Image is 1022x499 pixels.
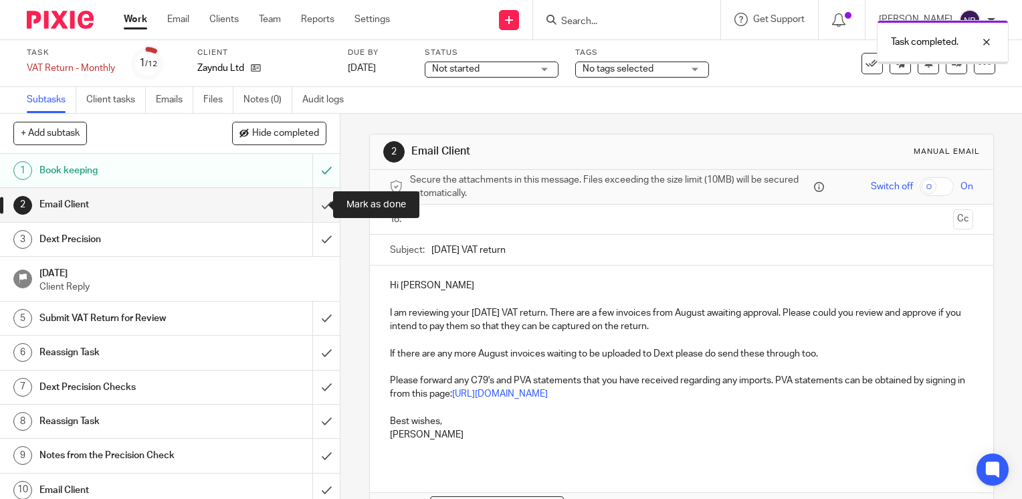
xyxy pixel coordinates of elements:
[348,47,408,58] label: Due by
[39,411,213,431] h1: Reassign Task
[39,308,213,328] h1: Submit VAT Return for Review
[432,64,480,74] span: Not started
[124,13,147,26] a: Work
[39,264,327,280] h1: [DATE]
[209,13,239,26] a: Clients
[390,374,973,401] p: Please forward any C79's and PVA statements that you have received regarding any imports. PVA sta...
[13,161,32,180] div: 1
[390,243,425,257] label: Subject:
[960,180,973,193] span: On
[39,229,213,249] h1: Dext Precision
[914,146,980,157] div: Manual email
[39,342,213,363] h1: Reassign Task
[27,11,94,29] img: Pixie
[197,62,244,75] p: Zayndu Ltd
[390,279,973,292] p: Hi [PERSON_NAME]
[197,47,331,58] label: Client
[13,412,32,431] div: 8
[390,428,973,441] p: [PERSON_NAME]
[871,180,913,193] span: Switch off
[13,230,32,249] div: 3
[145,60,157,68] small: /12
[243,87,292,113] a: Notes (0)
[39,280,327,294] p: Client Reply
[39,161,213,181] h1: Book keeping
[425,47,558,58] label: Status
[27,87,76,113] a: Subtasks
[953,209,973,229] button: Cc
[139,56,157,71] div: 1
[259,13,281,26] a: Team
[959,9,981,31] img: svg%3E
[583,64,653,74] span: No tags selected
[390,415,973,428] p: Best wishes,
[13,309,32,328] div: 5
[301,13,334,26] a: Reports
[354,13,390,26] a: Settings
[39,377,213,397] h1: Dext Precision Checks
[167,13,189,26] a: Email
[252,128,319,139] span: Hide completed
[13,122,87,144] button: + Add subtask
[86,87,146,113] a: Client tasks
[452,389,548,399] a: [URL][DOMAIN_NAME]
[13,378,32,397] div: 7
[411,144,710,159] h1: Email Client
[39,195,213,215] h1: Email Client
[27,62,115,75] div: VAT Return - Monthly
[891,35,958,49] p: Task completed.
[390,213,405,226] label: To:
[156,87,193,113] a: Emails
[348,64,376,73] span: [DATE]
[27,47,115,58] label: Task
[410,173,811,201] span: Secure the attachments in this message. Files exceeding the size limit (10MB) will be secured aut...
[13,343,32,362] div: 6
[232,122,326,144] button: Hide completed
[383,141,405,163] div: 2
[13,446,32,465] div: 9
[302,87,354,113] a: Audit logs
[13,196,32,215] div: 2
[390,347,973,361] p: If there are any more August invoices waiting to be uploaded to Dext please do send these through...
[203,87,233,113] a: Files
[39,445,213,466] h1: Notes from the Precision Check
[390,306,973,334] p: I am reviewing your [DATE] VAT return. There are a few invoices from August awaiting approval. Pl...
